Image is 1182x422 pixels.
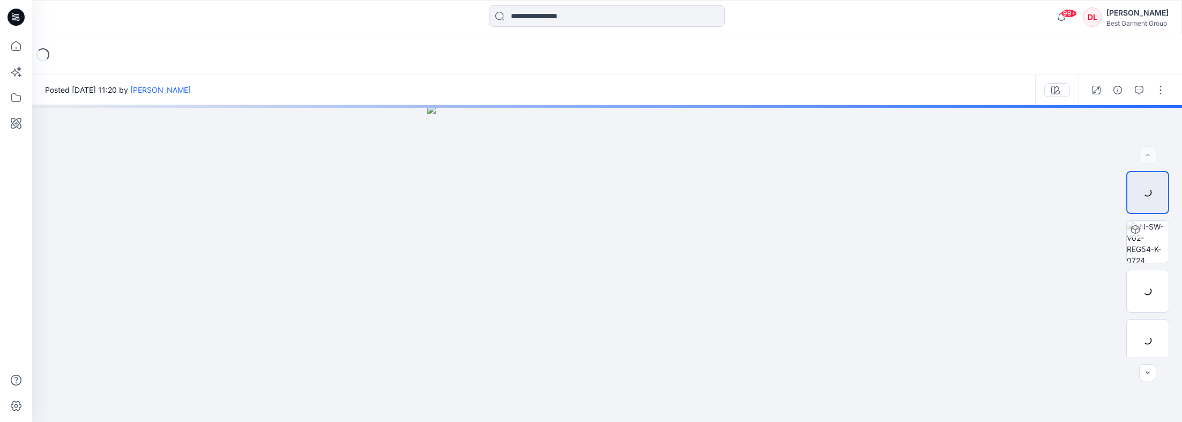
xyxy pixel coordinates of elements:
[45,84,191,95] span: Posted [DATE] 11:20 by
[1127,221,1169,263] img: LN-SW-V02-REG54-K-0724 Colorway 1
[1083,8,1102,27] div: DL
[1109,82,1126,99] button: Details
[1106,19,1169,27] div: Best Garment Group
[427,105,787,422] img: eyJhbGciOiJIUzI1NiIsImtpZCI6IjAiLCJzbHQiOiJzZXMiLCJ0eXAiOiJKV1QifQ.eyJkYXRhIjp7InR5cGUiOiJzdG9yYW...
[1106,6,1169,19] div: [PERSON_NAME]
[1061,9,1077,18] span: 99+
[130,85,191,94] a: [PERSON_NAME]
